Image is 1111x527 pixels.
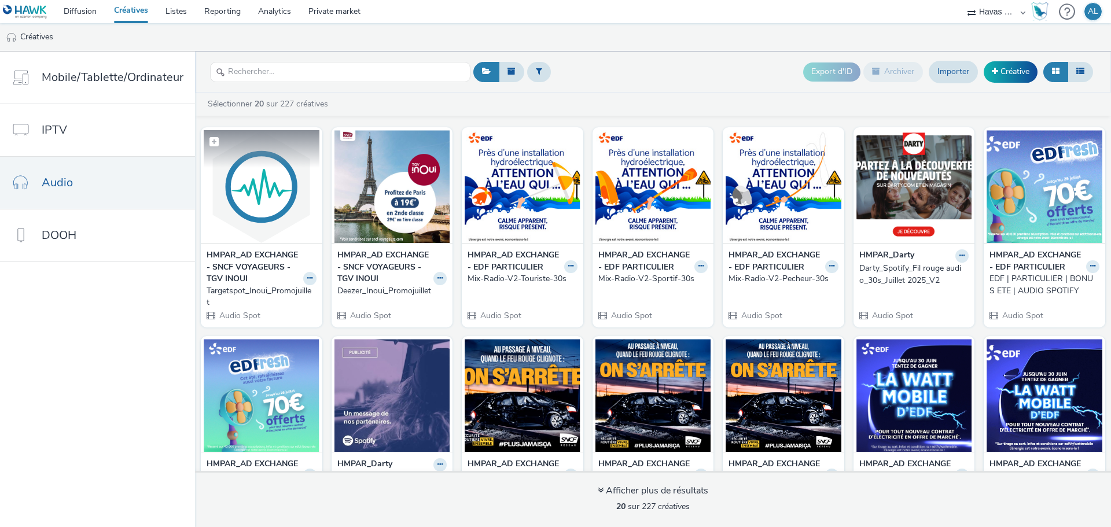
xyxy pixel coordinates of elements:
[6,32,17,43] img: audio
[987,130,1102,243] img: EDF | PARTICULIER | BONUS ETE | AUDIO SPOTIFY visual
[989,458,1083,482] strong: HMPAR_AD EXCHANGE - EDF PARTICULIER
[856,339,972,452] img: EDF | PARTICULIER | MOB ELEC | AUDIO visual
[859,263,969,286] a: Darty_Spotify_Fil rouge audio_30s_Juillet 2025_V2
[871,310,913,321] span: Audio Spot
[598,249,692,273] strong: HMPAR_AD EXCHANGE - EDF PARTICULIER
[468,273,573,285] div: Mix-Radio-V2-Touriste-30s
[42,121,67,138] span: IPTV
[465,130,580,243] img: Mix-Radio-V2-Touriste-30s visual
[863,62,923,82] button: Archiver
[337,458,392,471] strong: HMPAR_Darty
[989,273,1099,297] a: EDF | PARTICULIER | BONUS ETE | AUDIO SPOTIFY
[859,263,965,286] div: Darty_Spotify_Fil rouge audio_30s_Juillet 2025_V2
[479,310,521,321] span: Audio Spot
[3,5,47,19] img: undefined Logo
[984,61,1038,82] a: Créative
[859,458,953,482] strong: HMPAR_AD EXCHANGE - EDF PARTICULIER
[598,484,708,497] div: Afficher plus de résultats
[207,285,312,309] div: Targetspot_Inoui_Promojuillet
[987,339,1102,452] img: EDF | PARTICULIER | MOB ELEC | AUDIO SPECS SPOTIFY visual
[468,458,561,482] strong: HMPAR_AD EXCHANGE - SNCF RESEAU
[1031,2,1053,21] a: Hawk Academy
[337,285,447,297] a: Deezer_Inoui_Promojuillet
[1001,310,1043,321] span: Audio Spot
[929,61,978,83] a: Importer
[465,339,580,452] img: PROG-AUDIO|HAWK|DEEZER|REACH|AUDIO IN CAR|30s|300x250|CPM|FR|MULTIDEVICE|NA visual
[989,273,1095,297] div: EDF | PARTICULIER | BONUS ETE | AUDIO SPOTIFY
[337,285,443,297] div: Deezer_Inoui_Promojuillet
[42,174,73,191] span: Audio
[210,62,470,82] input: Rechercher...
[729,273,834,285] div: Mix-Radio-V2-Pecheur-30s
[255,98,264,109] strong: 20
[729,249,822,273] strong: HMPAR_AD EXCHANGE - EDF PARTICULIER
[598,458,692,482] strong: HMPAR_AD EXCHANGE - SNCF RESEAU
[1043,62,1068,82] button: Grille
[610,310,652,321] span: Audio Spot
[204,339,319,452] img: EDF | PARTICULIER | BONUS ETE | AUDIO visual
[42,69,183,86] span: Mobile/Tablette/Ordinateur
[468,273,577,285] a: Mix-Radio-V2-Touriste-30s
[598,273,708,285] a: Mix-Radio-V2-Sportif-30s
[726,339,841,452] img: PROG-AUDIO|HAWK|SPOTIFY|REACH|AUDIO IN CAR|30s|640X640|CPM|FR|MULTIDEVICE|NA visual
[616,501,690,512] span: sur 227 créatives
[595,339,711,452] img: PROG-AUDIO|HAWK|DEEZER|REACH|AUDIO IN CAR|30s|1024X1024|CPM|FR|MULTIDEVICE|NA visual
[207,285,317,309] a: Targetspot_Inoui_Promojuillet
[42,227,76,244] span: DOOH
[989,249,1083,273] strong: HMPAR_AD EXCHANGE - EDF PARTICULIER
[729,458,822,482] strong: HMPAR_AD EXCHANGE - SNCF RESEAU
[207,249,300,285] strong: HMPAR_AD EXCHANGE - SNCF VOYAGEURS - TGV INOUI
[803,62,860,81] button: Export d'ID
[616,501,626,512] strong: 20
[207,98,333,109] a: Sélectionner sur 227 créatives
[468,249,561,273] strong: HMPAR_AD EXCHANGE - EDF PARTICULIER
[207,458,300,482] strong: HMPAR_AD EXCHANGE - EDF PARTICULIER
[856,130,972,243] img: Darty_Spotify_Fil rouge audio_30s_Juillet 2025_V2 visual
[595,130,711,243] img: Mix-Radio-V2-Sportif-30s visual
[1031,2,1049,21] img: Hawk Academy
[334,130,450,243] img: Deezer_Inoui_Promojuillet visual
[334,339,450,452] img: Darty_Audio_Générique-Spotify_2025 visual
[1088,3,1098,20] div: AL
[740,310,782,321] span: Audio Spot
[729,273,838,285] a: Mix-Radio-V2-Pecheur-30s
[726,130,841,243] img: Mix-Radio-V2-Pecheur-30s visual
[1068,62,1093,82] button: Liste
[204,130,319,243] img: Targetspot_Inoui_Promojuillet visual
[337,249,431,285] strong: HMPAR_AD EXCHANGE - SNCF VOYAGEURS - TGV INOUI
[218,310,260,321] span: Audio Spot
[598,273,704,285] div: Mix-Radio-V2-Sportif-30s
[859,249,914,263] strong: HMPAR_Darty
[349,310,391,321] span: Audio Spot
